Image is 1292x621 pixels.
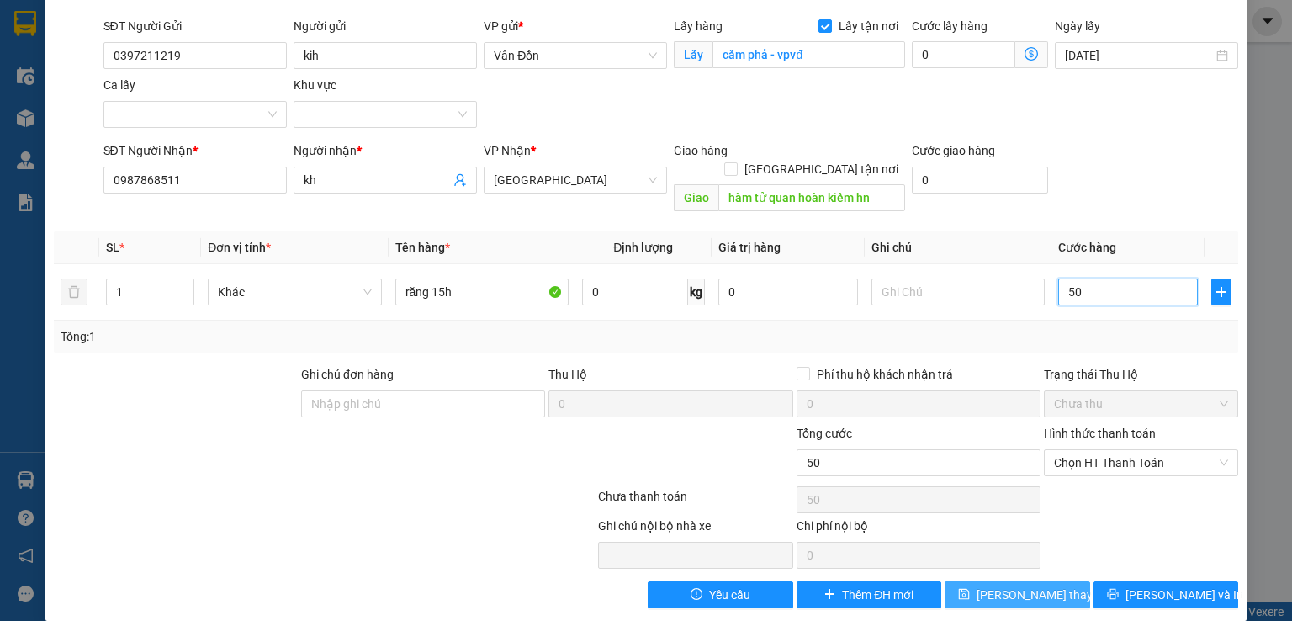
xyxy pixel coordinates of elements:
input: Dọc đường [718,184,905,211]
label: Ghi chú đơn hàng [301,368,394,381]
span: Yêu cầu [709,586,750,604]
span: Lấy [674,41,712,68]
span: Giao [674,184,718,211]
label: Cước giao hàng [912,144,995,157]
button: delete [61,279,87,305]
div: Khu vực [294,76,477,94]
label: Ca lấy [103,78,135,92]
span: Vân Đồn [494,43,657,68]
span: Đơn vị tính [208,241,271,254]
span: exclamation-circle [691,588,702,602]
label: Ngày lấy [1055,19,1100,33]
span: plus [1212,285,1231,299]
input: VD: Bàn, Ghế [395,279,569,305]
button: save[PERSON_NAME] thay đổi [945,581,1090,608]
button: printer[PERSON_NAME] và In [1093,581,1239,608]
span: Giá trị hàng [718,241,781,254]
span: dollar-circle [1025,47,1038,61]
div: Trạng thái Thu Hộ [1044,365,1238,384]
span: Chọn HT Thanh Toán [1054,450,1228,475]
th: Ghi chú [865,231,1051,264]
div: Tổng: 1 [61,327,500,346]
label: Cước lấy hàng [912,19,988,33]
span: SL [106,241,119,254]
span: kg [688,279,705,305]
span: user-add [453,173,467,187]
div: Người nhận [294,141,477,160]
div: Chi phí nội bộ [797,517,1040,542]
div: SĐT Người Nhận [103,141,287,160]
span: [PERSON_NAME] thay đổi [977,586,1111,604]
span: Cước hàng [1058,241,1116,254]
span: Tổng cước [797,427,852,440]
span: Hà Nội [494,167,657,193]
div: SĐT Người Gửi [103,17,287,35]
input: Cước lấy hàng [912,41,1015,68]
input: Ghi chú đơn hàng [301,390,545,417]
span: Khác [218,279,371,305]
input: Ngày lấy [1065,46,1213,65]
div: Người gửi [294,17,477,35]
span: VP Nhận [484,144,531,157]
span: printer [1107,588,1119,602]
span: Phí thu hộ khách nhận trả [810,365,960,384]
span: Tên hàng [395,241,450,254]
span: Giao hàng [674,144,728,157]
span: Thu Hộ [548,368,587,381]
span: save [958,588,970,602]
input: Lấy tận nơi [712,41,905,68]
label: Hình thức thanh toán [1044,427,1156,440]
div: Ghi chú nội bộ nhà xe [598,517,792,542]
span: plus [823,588,835,602]
span: Thêm ĐH mới [842,586,913,604]
button: exclamation-circleYêu cầu [648,581,793,608]
input: Ghi Chú [871,279,1045,305]
button: plusThêm ĐH mới [797,581,942,608]
span: Chưa thu [1054,391,1228,417]
span: [PERSON_NAME] và In [1125,586,1243,604]
span: Lấy tận nơi [832,17,905,35]
span: [GEOGRAPHIC_DATA] tận nơi [738,160,905,178]
span: Định lượng [613,241,673,254]
input: Cước giao hàng [912,167,1048,194]
span: Lấy hàng [674,19,723,33]
div: VP gửi [484,17,667,35]
div: Chưa thanh toán [596,487,794,517]
button: plus [1211,279,1231,305]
